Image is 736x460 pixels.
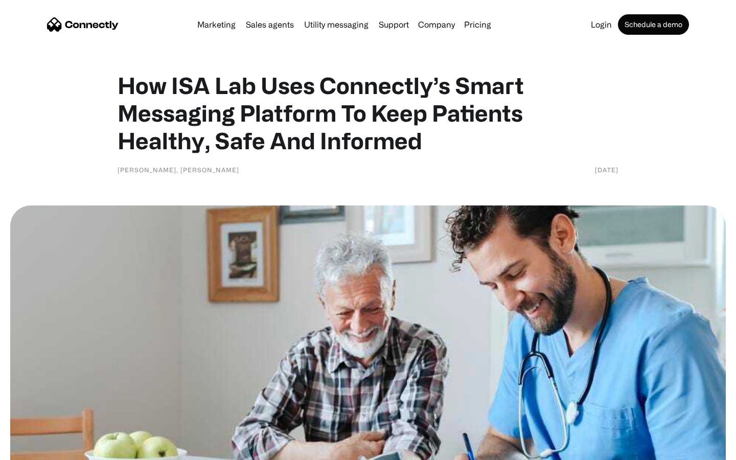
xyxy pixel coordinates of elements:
[118,165,239,175] div: [PERSON_NAME], [PERSON_NAME]
[375,20,413,29] a: Support
[587,20,616,29] a: Login
[118,72,618,154] h1: How ISA Lab Uses Connectly’s Smart Messaging Platform To Keep Patients Healthy, Safe And Informed
[418,17,455,32] div: Company
[193,20,240,29] a: Marketing
[20,442,61,456] ul: Language list
[300,20,373,29] a: Utility messaging
[242,20,298,29] a: Sales agents
[595,165,618,175] div: [DATE]
[618,14,689,35] a: Schedule a demo
[460,20,495,29] a: Pricing
[10,442,61,456] aside: Language selected: English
